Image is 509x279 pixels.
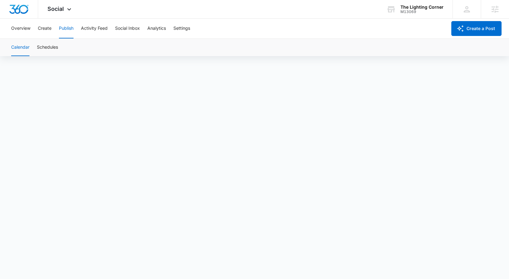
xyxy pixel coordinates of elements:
button: Publish [59,19,74,38]
div: account name [400,5,444,10]
div: account id [400,10,444,14]
button: Social Inbox [115,19,140,38]
button: Create [38,19,51,38]
button: Settings [173,19,190,38]
button: Analytics [147,19,166,38]
button: Create a Post [451,21,502,36]
button: Calendar [11,39,29,56]
button: Activity Feed [81,19,108,38]
button: Overview [11,19,30,38]
span: Social [47,6,64,12]
button: Schedules [37,39,58,56]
